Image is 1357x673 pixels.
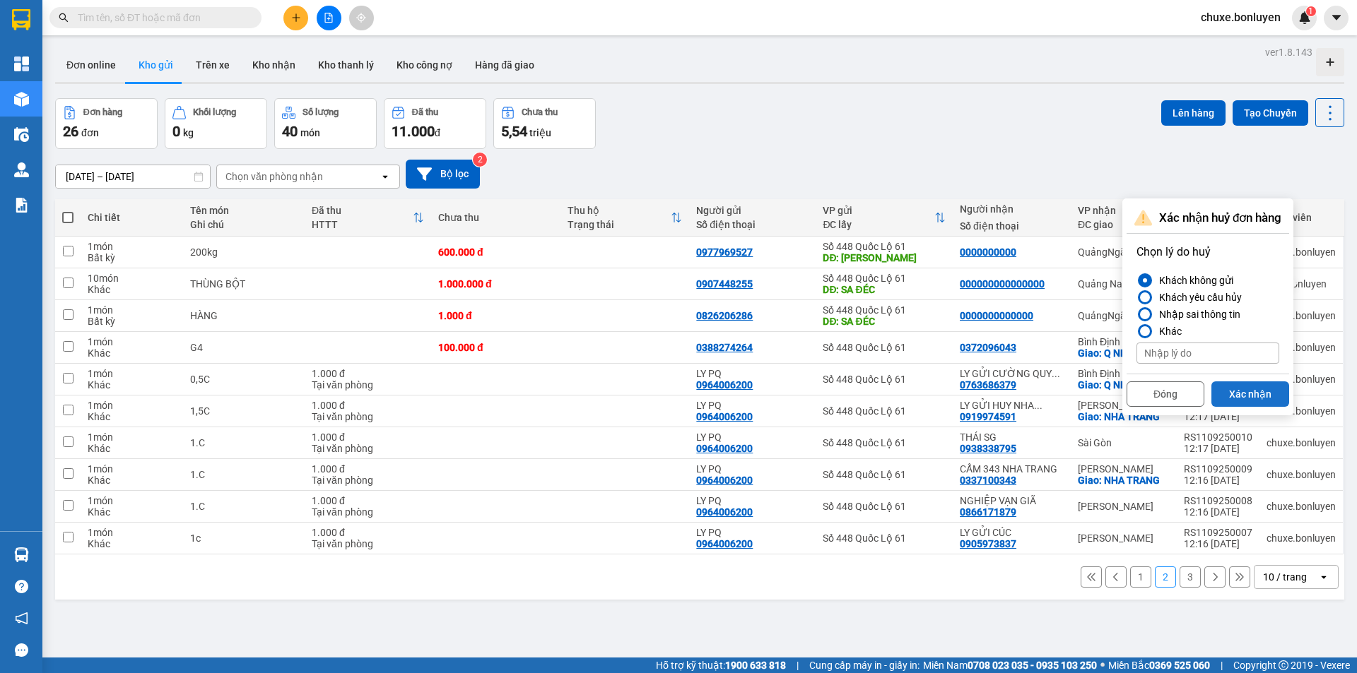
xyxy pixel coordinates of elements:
div: Trạng thái [568,219,671,230]
strong: 0369 525 060 [1149,660,1210,671]
span: đ [435,127,440,138]
button: Đơn hàng26đơn [55,98,158,149]
span: file-add [324,13,334,23]
img: warehouse-icon [14,547,29,562]
svg: open [380,171,391,182]
div: 0907448255 [696,278,753,290]
div: LY PQ [696,431,809,443]
span: ... [1052,368,1060,379]
div: Số 448 Quốc Lộ 61 [823,241,946,252]
div: Bất kỳ [88,316,176,327]
div: 1 món [88,241,176,252]
img: warehouse-icon [14,92,29,107]
div: DĐ: SA ĐÉC [823,284,946,295]
div: Số 448 Quốc Lộ 61 [823,501,946,512]
div: chuxe.bonluyen [1267,246,1336,258]
div: 1.C [190,501,298,512]
span: chuxe.bonluyen [1189,8,1292,26]
div: Quảng Nam [1078,278,1170,290]
div: ĐC giao [1078,219,1158,230]
div: 0388274264 [696,342,753,353]
div: 0372096043 [960,342,1016,353]
div: 100.000 đ [438,342,553,353]
div: 12:16 [DATE] [1184,506,1252,518]
div: Người gửi [696,205,809,216]
div: HÀNG [190,310,298,321]
div: Khác [88,506,176,518]
div: Sài Gòn [1078,437,1170,448]
button: Số lượng40món [274,98,377,149]
div: nhu.bonluyen [1267,278,1336,290]
button: Chưa thu5,54 triệu [493,98,596,149]
div: ver 1.8.143 [1265,44,1312,60]
span: Cung cấp máy in - giấy in: [809,657,920,673]
div: Khách không gửi [1153,272,1233,289]
div: Giao: Q NHƠN [1078,347,1170,359]
div: 0964006200 [696,443,753,454]
div: Người nhận [960,203,1064,215]
div: Bình Định [1078,336,1170,347]
div: 1,5C [190,405,298,417]
div: Khác [88,538,176,549]
div: QuảngNgãi [1078,246,1170,258]
span: 0 [172,123,180,140]
span: Miền Nam [923,657,1097,673]
div: chuxe.bonluyen [1267,437,1336,448]
div: Số 448 Quốc Lộ 61 [823,342,946,353]
span: 1 [1308,6,1313,16]
div: 1.000.000 đ [438,278,553,290]
div: chuxe.bonluyen [1267,374,1336,385]
span: ... [1034,400,1042,411]
div: Tại văn phòng [312,506,424,518]
div: [PERSON_NAME] [1078,501,1170,512]
button: 3 [1180,566,1201,588]
div: Chưa thu [522,107,558,117]
span: notification [15,612,28,625]
div: 0964006200 [696,379,753,391]
div: LY PQ [696,527,809,538]
div: Giao: Q NHƠN [1078,379,1170,391]
span: 11.000 [392,123,435,140]
div: 1 món [88,400,176,411]
div: [PERSON_NAME] [1078,400,1170,411]
div: 1.000 đ [312,463,424,475]
div: 0826206286 [696,310,753,321]
div: Nhập sai thông tin [1153,306,1240,323]
button: Xác nhận [1211,381,1289,407]
button: 1 [1130,566,1151,588]
span: plus [291,13,301,23]
div: Giao: NHA TRANG [1078,411,1170,422]
div: Tại văn phòng [312,538,424,549]
div: 12:17 [DATE] [1184,411,1252,422]
sup: 1 [1306,6,1316,16]
div: 10 / trang [1263,570,1307,584]
input: Nhập lý do [1136,343,1279,364]
span: | [797,657,799,673]
img: warehouse-icon [14,162,29,177]
div: 0964006200 [696,411,753,422]
img: logo-vxr [12,9,30,30]
div: Tạo kho hàng mới [1316,48,1344,76]
div: Khác [88,475,176,486]
div: chuxe.bonluyen [1267,405,1336,417]
div: Thu hộ [568,205,671,216]
div: Đơn hàng [83,107,122,117]
span: 26 [63,123,78,140]
div: LY GỬI HUY NHA TRANG [960,400,1064,411]
button: caret-down [1324,6,1349,30]
div: chuxe.bonluyen [1267,310,1336,321]
div: 0337100343 [960,475,1016,486]
button: Trên xe [184,48,241,82]
span: ⚪️ [1100,662,1105,668]
div: THÁI SG [960,431,1064,443]
img: warehouse-icon [14,127,29,142]
div: 1 món [88,495,176,506]
div: LY GỬI CÚC [960,527,1064,538]
div: 10 món [88,273,176,284]
span: aim [356,13,366,23]
div: LY GỬI CƯỜNG QUY NHƠN [960,368,1064,379]
div: 1c [190,532,298,544]
div: 600.000 đ [438,246,553,258]
div: LY PQ [696,463,809,475]
button: Đóng [1127,381,1204,407]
